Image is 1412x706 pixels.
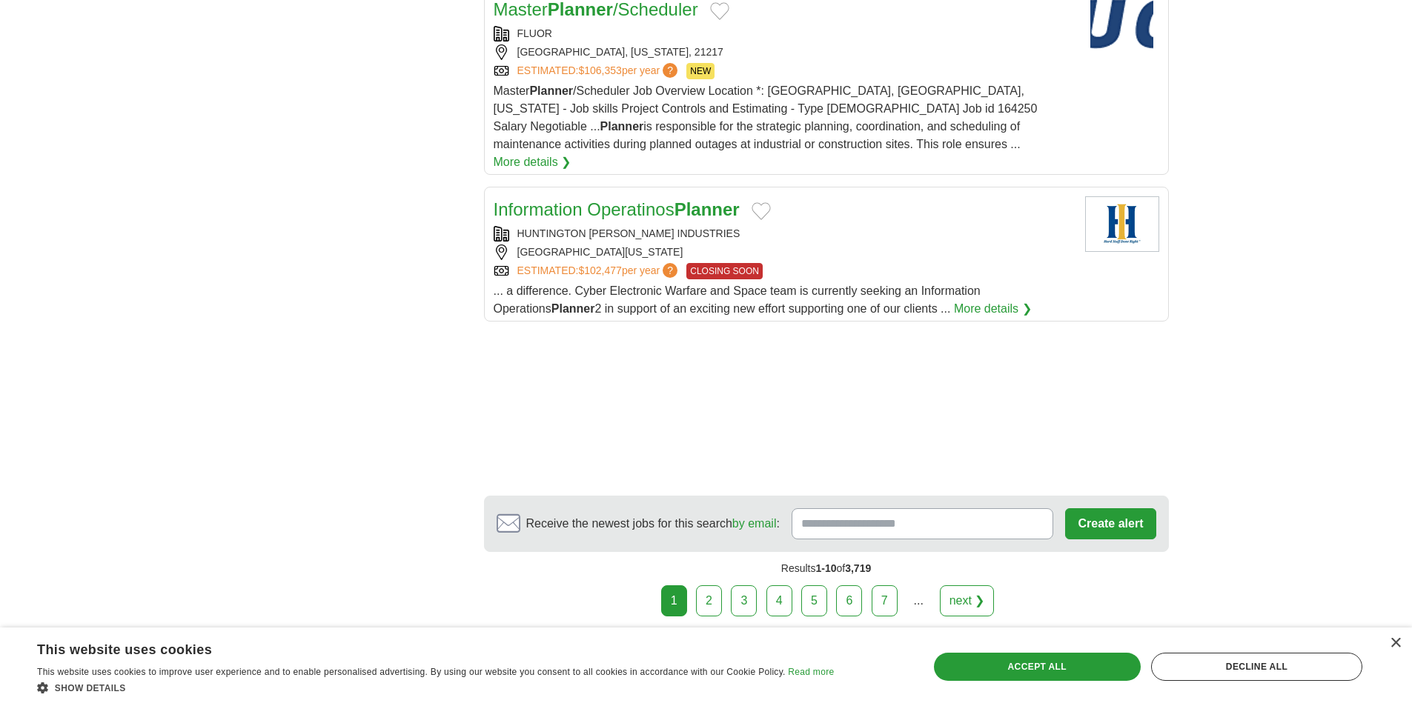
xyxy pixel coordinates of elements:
[1065,508,1156,539] button: Create alert
[1151,653,1362,681] div: Decline all
[578,64,621,76] span: $106,353
[526,515,780,533] span: Receive the newest jobs for this search :
[686,263,763,279] span: CLOSING SOON
[578,264,621,276] span: $102,477
[37,667,786,677] span: This website uses cookies to improve user experience and to enable personalised advertising. By u...
[872,585,898,616] a: 7
[836,585,862,616] a: 6
[37,680,834,695] div: Show details
[600,120,644,133] strong: Planner
[1085,196,1159,252] img: Huntington Ingalls Industries logo
[731,585,757,616] a: 3
[696,585,722,616] a: 2
[517,63,681,79] a: ESTIMATED:$106,353per year?
[494,199,740,219] a: Information OperatinosPlanner
[954,300,1032,318] a: More details ❯
[752,202,771,220] button: Add to favorite jobs
[484,552,1169,585] div: Results of
[801,585,827,616] a: 5
[940,585,995,616] a: next ❯
[494,244,1073,260] div: [GEOGRAPHIC_DATA][US_STATE]
[529,84,573,97] strong: Planner
[484,333,1169,484] iframe: Ads by Google
[663,263,677,278] span: ?
[517,263,681,279] a: ESTIMATED:$102,477per year?
[904,586,933,616] div: ...
[494,284,981,315] span: ... a difference. Cyber Electronic Warfare and Space team is currently seeking an Information Ope...
[815,562,836,574] span: 1-10
[37,636,797,659] div: This website uses cookies
[551,302,595,315] strong: Planner
[494,44,1073,60] div: [GEOGRAPHIC_DATA], [US_STATE], 21217
[845,562,871,574] span: 3,719
[1390,638,1401,649] div: Close
[766,585,792,616] a: 4
[686,63,715,79] span: NEW
[517,227,740,239] a: HUNTINGTON [PERSON_NAME] INDUSTRIES
[55,683,126,693] span: Show details
[674,199,740,219] strong: Planner
[934,653,1141,681] div: Accept all
[663,63,677,78] span: ?
[661,585,687,616] div: 1
[494,153,571,171] a: More details ❯
[788,667,834,677] a: Read more, opens a new window
[517,27,552,39] a: FLUOR
[710,2,729,20] button: Add to favorite jobs
[732,517,777,530] a: by email
[494,84,1038,150] span: Master /Scheduler Job Overview Location *: [GEOGRAPHIC_DATA], [GEOGRAPHIC_DATA], [US_STATE] - Job...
